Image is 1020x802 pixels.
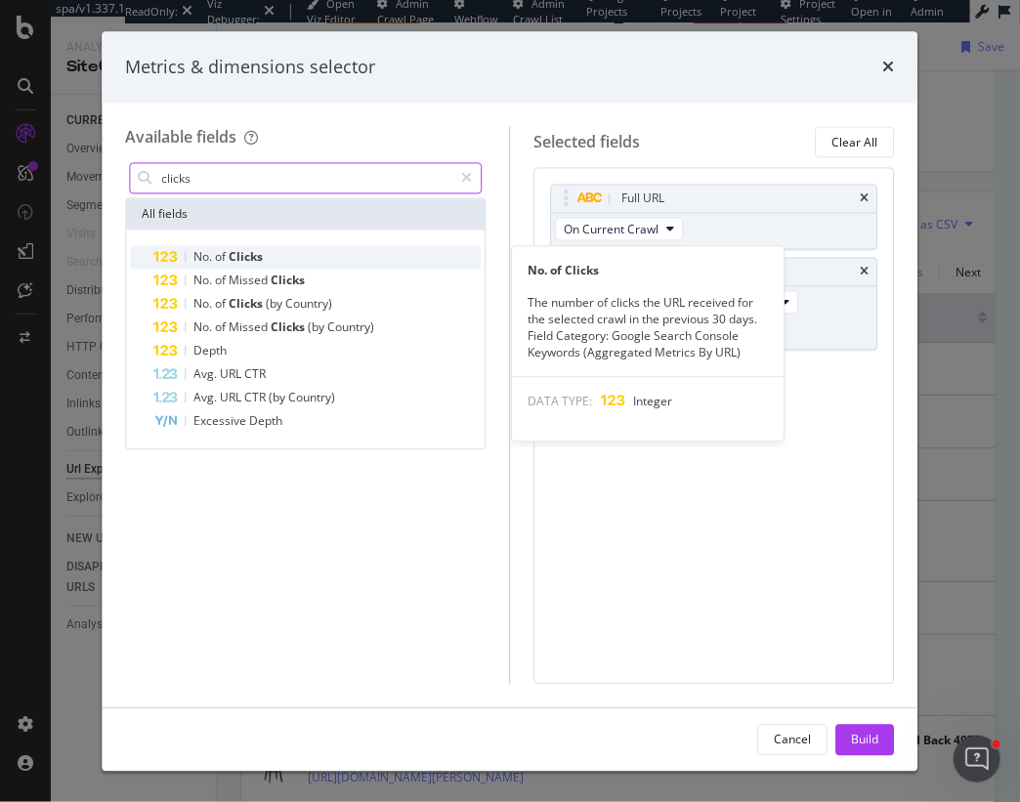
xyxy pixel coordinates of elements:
div: Full URL [622,190,665,209]
div: times [861,267,870,278]
span: Depth [193,343,227,359]
button: Clear All [816,127,895,158]
span: Clicks [229,249,263,266]
span: (by [269,390,288,406]
span: No. [193,319,215,336]
span: Avg. [193,390,220,406]
span: of [215,296,229,313]
div: Full URLtimesOn Current Crawl [551,185,878,250]
span: No. [193,296,215,313]
span: (by [266,296,285,313]
div: The number of clicks the URL received for the selected crawl in the previous 30 days. Field Categ... [512,294,784,361]
span: No. [193,249,215,266]
span: Avg. [193,366,220,383]
input: Search by field name [159,164,452,193]
span: of [215,273,229,289]
div: Clear All [832,134,878,150]
span: Missed [229,273,271,289]
span: Clicks [271,319,308,336]
span: URL [220,390,244,406]
span: CTR [244,366,266,383]
button: Build [836,724,895,755]
iframe: Intercom live chat [954,736,1000,782]
span: CTR [244,390,269,406]
span: of [215,319,229,336]
span: Excessive [193,413,249,430]
div: Build [852,731,879,747]
span: Country) [327,319,374,336]
span: No. [193,273,215,289]
div: modal [102,31,917,771]
span: (by [308,319,327,336]
div: times [861,193,870,205]
span: URL [220,366,244,383]
span: Depth [249,413,282,430]
button: Cancel [758,724,829,755]
span: Missed [229,319,271,336]
div: Cancel [775,731,812,747]
button: On Current Crawl [556,218,684,241]
div: All fields [126,199,485,231]
span: Integer [633,394,672,410]
span: Country) [288,390,335,406]
span: Clicks [229,296,266,313]
div: No. of Clicks [512,262,784,278]
div: Selected fields [534,131,641,153]
div: times [883,55,895,80]
span: Country) [285,296,332,313]
span: DATA TYPE: [528,394,592,410]
div: Available fields [125,127,236,148]
span: Clicks [271,273,305,289]
span: of [215,249,229,266]
div: Metrics & dimensions selector [125,55,375,80]
span: On Current Crawl [565,221,659,237]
